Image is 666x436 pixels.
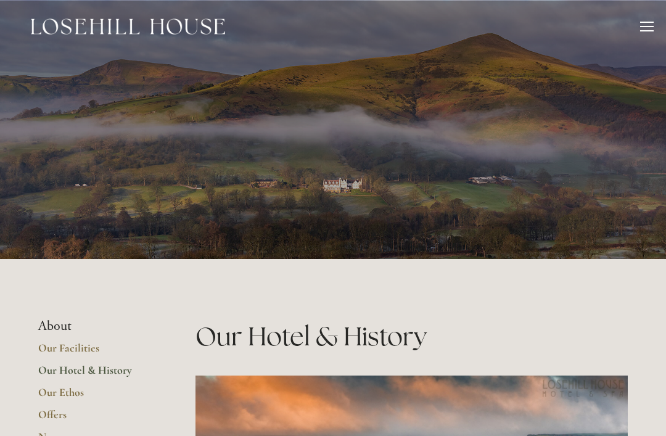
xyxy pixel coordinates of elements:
[38,408,156,430] a: Offers
[38,318,156,334] li: About
[31,19,225,35] img: Losehill House
[38,385,156,408] a: Our Ethos
[38,341,156,363] a: Our Facilities
[195,318,628,355] h1: Our Hotel & History
[38,363,156,385] a: Our Hotel & History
